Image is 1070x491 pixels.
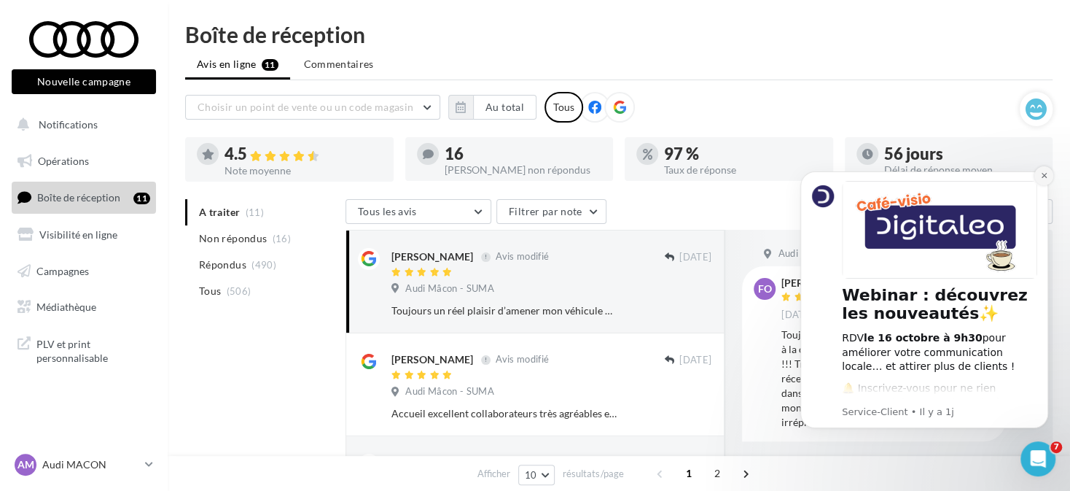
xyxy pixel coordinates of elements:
span: Opérations [38,155,89,167]
span: 2 [706,462,729,485]
button: Au total [448,95,536,120]
button: Filtrer par note [496,199,606,224]
div: 11 [133,193,150,204]
button: 10 [518,465,555,485]
span: Campagnes [36,264,89,277]
span: (506) [227,285,251,297]
div: Taux de réponse [664,165,821,175]
div: Tous [544,92,583,123]
span: Choisir un point de vente ou un code magasin [198,101,413,113]
span: Afficher [477,467,510,481]
span: Tous les avis [358,205,417,217]
span: Avis modifié [496,354,549,366]
span: Fo [758,282,772,296]
div: [DEMOGRAPHIC_DATA][PERSON_NAME] [391,455,585,470]
div: Boîte de réception [185,23,1053,45]
span: Non répondus [199,231,267,246]
div: 4.5 [224,146,382,163]
span: résultats/page [563,467,623,481]
span: [DATE] [679,251,711,264]
a: Boîte de réception11 [9,182,159,213]
a: PLV et print personnalisable [9,328,159,371]
span: 1 [677,462,700,485]
span: Avis modifié [496,251,549,263]
div: [PERSON_NAME] non répondus [445,165,602,175]
span: (490) [251,259,276,271]
span: PLV et print personnalisable [36,334,150,366]
span: Visibilité en ligne [39,228,117,241]
span: Médiathèque [36,301,96,313]
iframe: Intercom live chat [1020,441,1055,476]
iframe: Intercom notifications message [778,153,1070,484]
div: Toujours un réel plaisir d’amener mon véhicule à la concession Audi à [GEOGRAPHIC_DATA] !!! Très ... [391,304,617,318]
button: Tous les avis [345,199,491,224]
span: [DATE] [679,354,711,367]
button: Notifications [9,109,153,140]
div: Accueil excellent collaborateurs très agréables et compétents, à l’écoute du client [391,406,617,421]
div: Note moyenne [224,166,382,176]
div: [PERSON_NAME] [391,250,473,264]
div: 56 jours [884,146,1042,162]
div: 16 [445,146,602,162]
span: Audi Mâcon - SUMA [405,282,494,295]
a: Médiathèque [9,292,159,322]
a: Campagnes [9,256,159,287]
span: Audi Mâcon - SUMA [405,385,494,398]
div: 97 % [664,146,821,162]
a: Visibilité en ligne [9,220,159,250]
span: AM [17,457,34,472]
span: (16) [273,233,291,244]
span: Tous [199,284,221,298]
button: Choisir un point de vente ou un code magasin [185,95,440,120]
button: Au total [473,95,536,120]
span: 10 [525,469,537,481]
button: Nouvelle campagne [12,69,156,94]
a: Opérations [9,146,159,177]
a: AM Audi MACON [12,451,156,479]
span: Boîte de réception [37,191,120,204]
span: Commentaires [304,57,374,71]
div: [PERSON_NAME] [391,352,473,367]
p: Audi MACON [42,457,139,472]
span: Notifications [39,118,98,131]
span: Répondus [199,258,246,272]
span: 7 [1050,441,1062,453]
